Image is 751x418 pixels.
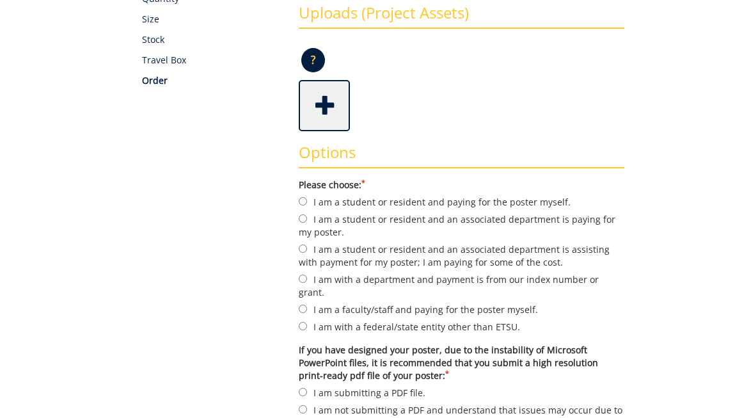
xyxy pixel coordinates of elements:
p: Order [142,74,280,87]
label: I am a student or resident and paying for the poster myself. [299,195,624,209]
input: I am with a department and payment is from our index number or grant. [299,275,307,283]
p: ? [301,48,325,72]
h3: Options [299,144,624,168]
input: I am a student or resident and paying for the poster myself. [299,197,307,205]
input: I am a student or resident and an associated department is assisting with payment for my poster; ... [299,245,307,253]
label: I am a student or resident and an associated department is paying for my poster. [299,212,624,239]
h3: Uploads (Project Assets) [299,4,624,29]
input: I am with a federal/state entity other than ETSU. [299,322,307,330]
label: I am submitting a PDF file. [299,385,624,399]
input: I am a student or resident and an associated department is paying for my poster. [299,214,307,223]
input: I am not submitting a PDF and understand that issues may occur due to the file type. Precautions ... [299,405,307,414]
label: I am with a federal/state entity other than ETSU. [299,319,624,334]
p: Size [142,13,280,26]
input: I am a faculty/staff and paying for the poster myself. [299,305,307,313]
p: Stock [142,33,280,46]
label: I am a student or resident and an associated department is assisting with payment for my poster; ... [299,242,624,269]
input: I am submitting a PDF file. [299,388,307,396]
label: Please choose: [299,179,624,191]
label: I am with a department and payment is from our index number or grant. [299,272,624,299]
label: I am a faculty/staff and paying for the poster myself. [299,302,624,316]
p: Travel Box [142,54,280,67]
label: If you have designed your poster, due to the instability of Microsoft PowerPoint files, it is rec... [299,344,624,382]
